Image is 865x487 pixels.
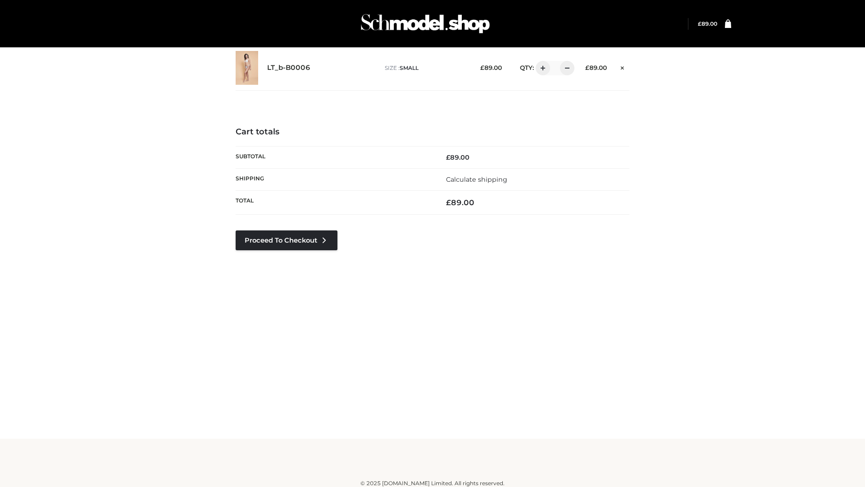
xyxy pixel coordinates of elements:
th: Total [236,191,432,215]
div: QTY: [511,61,571,75]
a: £89.00 [698,20,717,27]
a: Remove this item [616,61,629,73]
bdi: 89.00 [446,198,474,207]
span: £ [698,20,701,27]
span: £ [446,153,450,161]
bdi: 89.00 [446,153,469,161]
img: Schmodel Admin 964 [358,6,493,41]
th: Shipping [236,168,432,190]
bdi: 89.00 [585,64,607,71]
h4: Cart totals [236,127,629,137]
bdi: 89.00 [698,20,717,27]
a: Proceed to Checkout [236,230,337,250]
a: Calculate shipping [446,175,507,184]
span: £ [480,64,484,71]
img: LT_b-B0006 - SMALL [236,51,258,85]
span: £ [446,198,451,207]
span: SMALL [400,64,419,71]
th: Subtotal [236,146,432,168]
a: LT_b-B0006 [267,64,310,72]
span: £ [585,64,589,71]
p: size : [385,64,466,72]
bdi: 89.00 [480,64,502,71]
